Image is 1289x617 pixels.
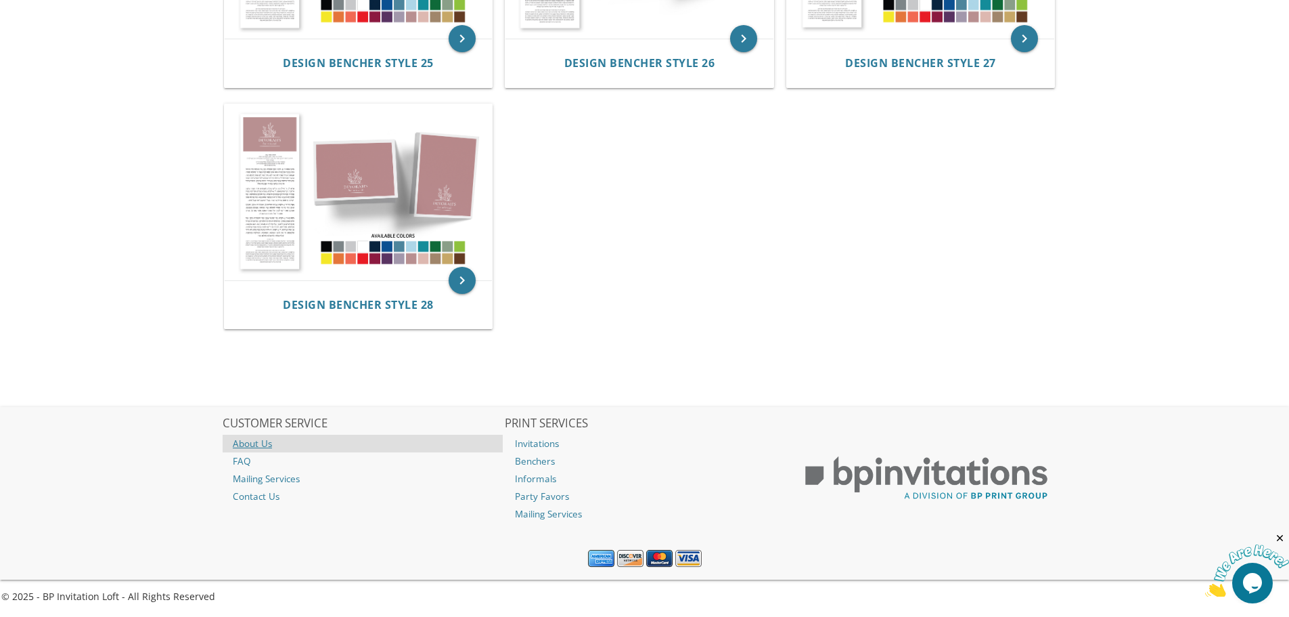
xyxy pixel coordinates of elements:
[283,56,434,70] span: Design Bencher Style 25
[1205,532,1289,597] iframe: chat widget
[675,550,702,568] img: Visa
[845,57,996,70] a: Design Bencher Style 27
[283,299,434,312] a: Design Bencher Style 28
[449,25,476,52] a: keyboard_arrow_right
[646,550,673,568] img: MasterCard
[449,267,476,294] a: keyboard_arrow_right
[223,488,503,505] a: Contact Us
[223,435,503,452] a: About Us
[505,452,785,470] a: Benchers
[564,56,715,70] span: Design Bencher Style 26
[730,25,757,52] a: keyboard_arrow_right
[786,444,1066,512] img: BP Print Group
[223,452,503,470] a: FAQ
[588,550,614,568] img: American Express
[505,505,785,523] a: Mailing Services
[845,56,996,70] span: Design Bencher Style 27
[505,488,785,505] a: Party Favors
[223,417,503,431] h2: CUSTOMER SERVICE
[505,417,785,431] h2: PRINT SERVICES
[505,435,785,452] a: Invitations
[505,470,785,488] a: Informals
[1011,25,1038,52] a: keyboard_arrow_right
[564,57,715,70] a: Design Bencher Style 26
[283,297,434,312] span: Design Bencher Style 28
[223,470,503,488] a: Mailing Services
[283,57,434,70] a: Design Bencher Style 25
[225,104,493,280] img: Design Bencher Style 28
[617,550,643,568] img: Discover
